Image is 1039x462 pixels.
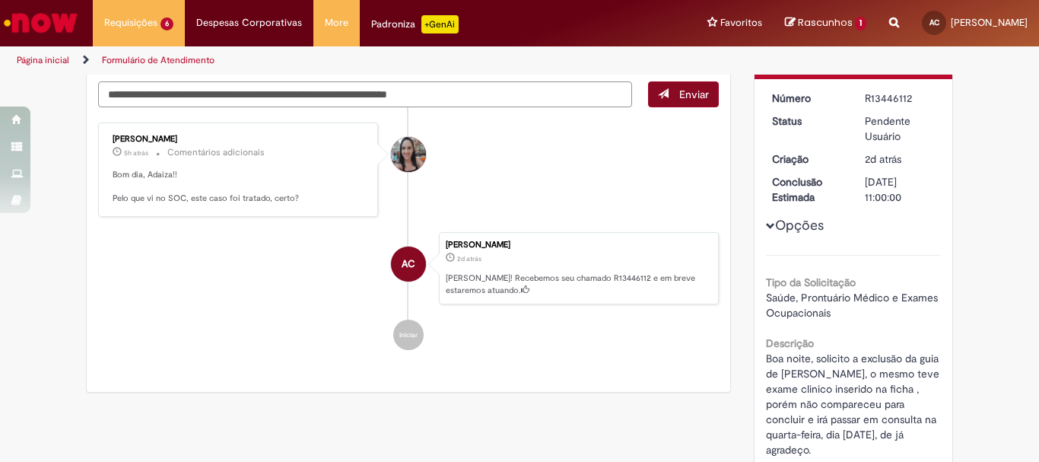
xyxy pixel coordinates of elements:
p: +GenAi [421,15,459,33]
b: Descrição [766,336,814,350]
dt: Criação [761,151,854,167]
div: Lilian Goncalves Aguiar [391,137,426,172]
div: 25/08/2025 18:46:44 [865,151,936,167]
div: R13446112 [865,91,936,106]
div: Padroniza [371,15,459,33]
span: 2d atrás [865,152,901,166]
dt: Status [761,113,854,129]
p: Bom dia, Adaiza!! Pelo que vi no SOC, este caso foi tratado, certo? [113,169,366,205]
span: Rascunhos [798,15,853,30]
img: ServiceNow [2,8,80,38]
small: Comentários adicionais [167,146,265,159]
span: More [325,15,348,30]
span: AC [929,18,939,27]
time: 25/08/2025 18:46:44 [457,254,481,263]
span: Requisições [104,15,157,30]
span: AC [402,246,415,282]
textarea: Digite sua mensagem aqui... [98,81,632,107]
a: Rascunhos [785,16,866,30]
ul: Histórico de tíquete [98,107,719,366]
div: Adaiza Castro [391,247,426,282]
span: 6 [160,18,173,30]
div: Pendente Usuário [865,113,936,144]
a: Página inicial [17,54,69,66]
span: 1 [855,17,866,30]
span: 5h atrás [124,148,148,158]
div: [PERSON_NAME] [113,135,366,144]
li: Adaiza Castro [98,232,719,305]
span: Despesas Corporativas [196,15,302,30]
ul: Trilhas de página [11,46,682,75]
p: [PERSON_NAME]! Recebemos seu chamado R13446112 e em breve estaremos atuando. [446,272,710,296]
span: 2d atrás [457,254,481,263]
div: [PERSON_NAME] [446,241,710,250]
span: [PERSON_NAME] [951,16,1028,29]
b: Tipo da Solicitação [766,276,856,289]
dt: Conclusão Estimada [761,174,854,205]
time: 25/08/2025 18:46:44 [865,152,901,166]
span: Favoritos [720,15,762,30]
span: Saúde, Prontuário Médico e Exames Ocupacionais [766,291,941,320]
a: Formulário de Atendimento [102,54,214,66]
button: Enviar [648,81,719,107]
span: Enviar [679,88,709,101]
span: Boa noite, solicito a exclusão da guia de [PERSON_NAME], o mesmo teve exame clinico inserido na f... [766,352,942,457]
div: [DATE] 11:00:00 [865,174,936,205]
dt: Número [761,91,854,106]
time: 27/08/2025 10:42:38 [124,148,148,158]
